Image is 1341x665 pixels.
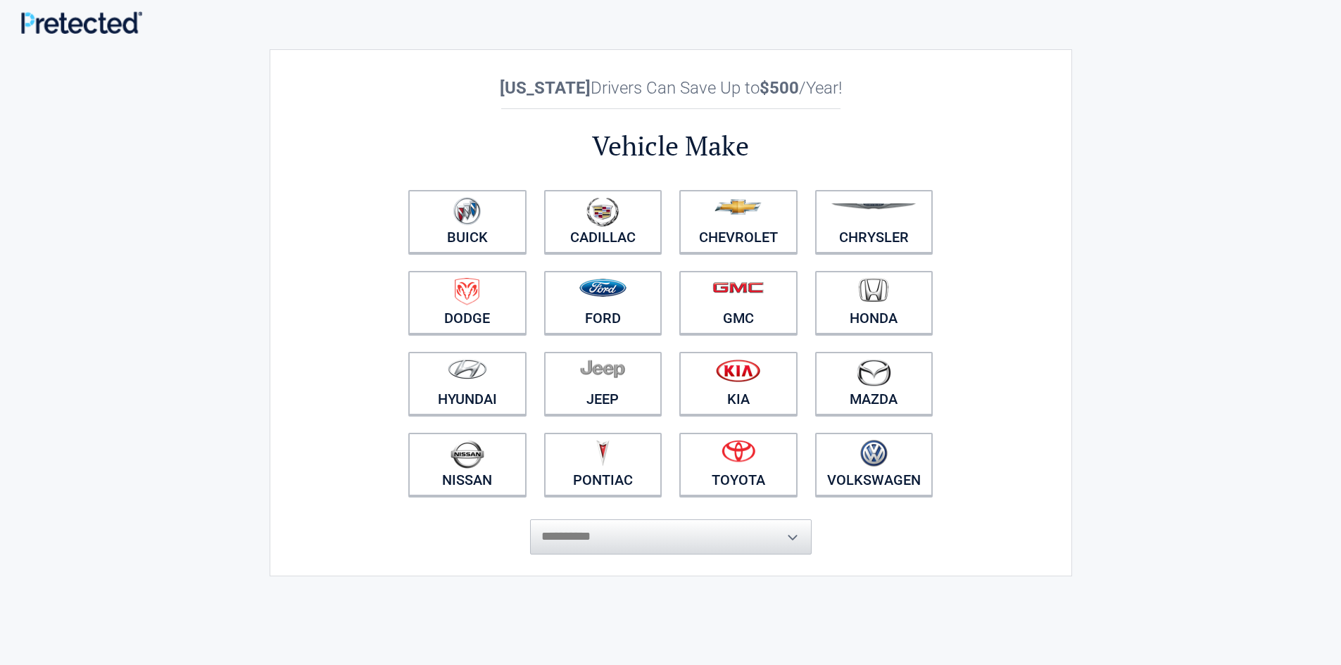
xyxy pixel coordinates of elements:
img: nissan [451,440,484,469]
a: Honda [815,271,933,334]
img: dodge [455,278,479,305]
img: chrysler [831,203,917,210]
h2: Vehicle Make [400,128,942,164]
a: Ford [544,271,662,334]
img: pontiac [596,440,610,467]
a: Kia [679,352,798,415]
a: Dodge [408,271,527,334]
h2: Drivers Can Save Up to /Year [400,78,942,98]
img: buick [453,197,481,225]
b: [US_STATE] [500,78,591,98]
a: Jeep [544,352,662,415]
img: Main Logo [21,11,142,33]
img: mazda [856,359,891,386]
b: $500 [760,78,799,98]
img: honda [859,278,888,303]
img: volkswagen [860,440,888,467]
img: jeep [580,359,625,379]
img: ford [579,279,627,297]
a: Mazda [815,352,933,415]
a: Hyundai [408,352,527,415]
a: Volkswagen [815,433,933,496]
a: Cadillac [544,190,662,253]
a: Nissan [408,433,527,496]
a: Chrysler [815,190,933,253]
img: cadillac [586,197,619,227]
a: Chevrolet [679,190,798,253]
img: chevrolet [714,199,762,215]
a: Toyota [679,433,798,496]
img: toyota [722,440,755,462]
a: GMC [679,271,798,334]
img: hyundai [448,359,487,379]
img: kia [716,359,760,382]
img: gmc [712,281,764,293]
a: Pontiac [544,433,662,496]
a: Buick [408,190,527,253]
